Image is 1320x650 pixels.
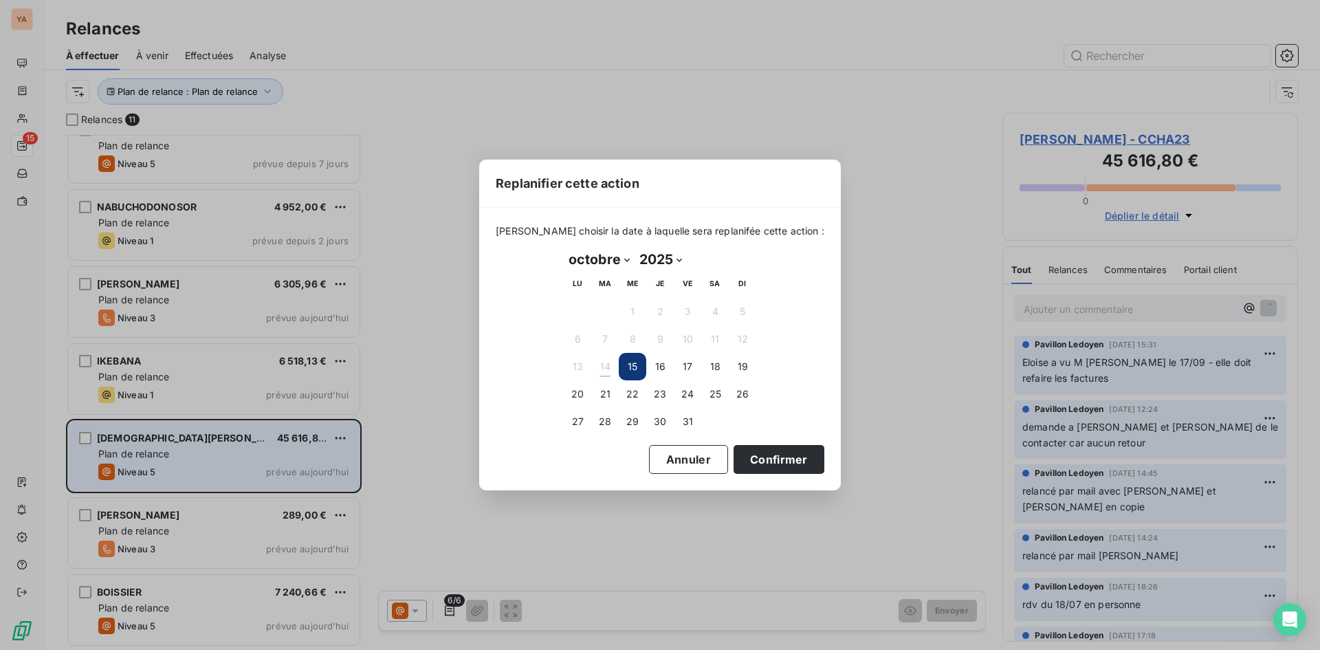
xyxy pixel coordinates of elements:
div: Open Intercom Messenger [1273,603,1306,636]
button: 31 [674,408,701,435]
button: 22 [619,380,646,408]
button: 19 [729,353,756,380]
button: 4 [701,298,729,325]
button: 18 [701,353,729,380]
button: 20 [564,380,591,408]
button: 6 [564,325,591,353]
button: 8 [619,325,646,353]
button: Confirmer [734,445,824,474]
th: samedi [701,270,729,298]
button: 2 [646,298,674,325]
button: 15 [619,353,646,380]
th: jeudi [646,270,674,298]
button: 12 [729,325,756,353]
button: 25 [701,380,729,408]
button: 10 [674,325,701,353]
button: 30 [646,408,674,435]
th: vendredi [674,270,701,298]
th: dimanche [729,270,756,298]
button: 7 [591,325,619,353]
button: 3 [674,298,701,325]
th: mardi [591,270,619,298]
button: 16 [646,353,674,380]
button: 24 [674,380,701,408]
button: 11 [701,325,729,353]
button: 9 [646,325,674,353]
button: 27 [564,408,591,435]
button: 26 [729,380,756,408]
button: 13 [564,353,591,380]
th: lundi [564,270,591,298]
th: mercredi [619,270,646,298]
button: 1 [619,298,646,325]
span: [PERSON_NAME] choisir la date à laquelle sera replanifée cette action : [496,224,824,238]
button: Annuler [649,445,728,474]
span: Replanifier cette action [496,174,639,193]
button: 14 [591,353,619,380]
button: 28 [591,408,619,435]
button: 29 [619,408,646,435]
button: 5 [729,298,756,325]
button: 17 [674,353,701,380]
button: 21 [591,380,619,408]
button: 23 [646,380,674,408]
